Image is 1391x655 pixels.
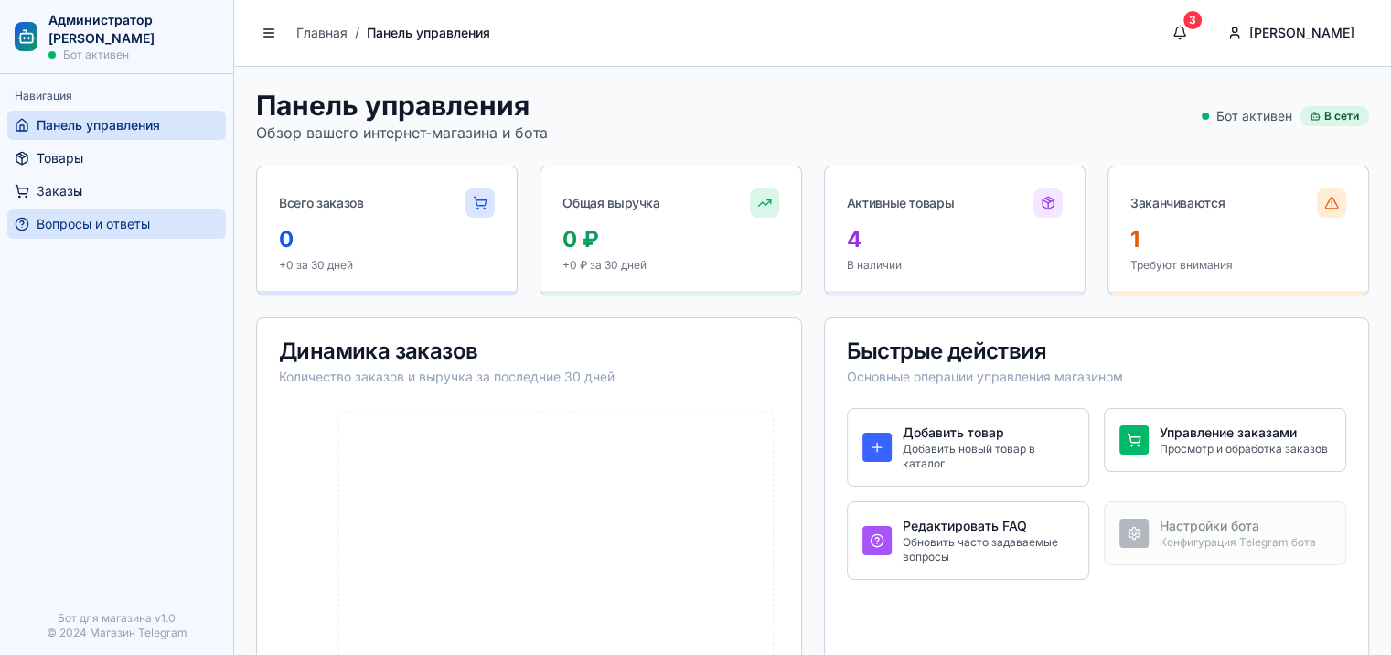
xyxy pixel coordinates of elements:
div: Динамика заказов [279,340,779,362]
span: / [355,24,359,42]
h4: Редактировать FAQ [903,517,1074,535]
div: Быстрые действия [847,340,1347,362]
a: Вопросы и ответы [7,209,226,239]
p: +0 ₽ за 30 дней [562,258,778,273]
div: 3 [1183,11,1202,29]
div: 1 [1130,225,1346,254]
h4: Настройки бота [1160,517,1331,535]
p: Требуют внимания [1130,258,1346,273]
div: Количество заказов и выручка за последние 30 дней [279,368,779,386]
a: Редактировать FAQОбновить часто задаваемые вопросы [847,501,1089,580]
p: Обновить часто задаваемые вопросы [903,535,1074,564]
div: Всего заказов [279,194,363,212]
a: Панель управления [7,111,226,140]
button: [PERSON_NAME] [1213,15,1369,51]
div: Навигация [7,81,226,111]
div: В сети [1300,106,1369,126]
span: Панель управления [367,24,490,42]
div: 4 [847,225,1063,254]
div: Заканчиваются [1130,194,1225,212]
span: Главная [296,24,348,42]
p: Обзор вашего интернет-магазина и бота [256,122,548,144]
p: +0 за 30 дней [279,258,495,273]
h1: Панель управления [256,89,548,122]
h4: Добавить товар [903,424,1074,442]
p: Бот для магазина v1.0 [15,611,219,626]
h4: Управление заказами [1160,424,1331,442]
a: Управление заказамиПросмотр и обработка заказов [1104,408,1346,472]
a: Заказы [7,177,226,206]
div: Общая выручка [562,194,659,212]
div: 0 [279,225,495,254]
span: Бот активен [1216,107,1292,125]
div: Активные товары [847,194,955,212]
a: Товары [7,144,226,173]
div: Основные операции управления магазином [847,368,1347,386]
span: Бот активен [63,48,129,62]
a: Добавить товарДобавить новый товар в каталог [847,408,1089,487]
span: [PERSON_NAME] [1249,24,1354,42]
span: Вопросы и ответы [37,215,150,233]
p: В наличии [847,258,1063,273]
button: 3 [1161,15,1198,51]
h2: Администратор [PERSON_NAME] [48,11,219,48]
p: © 2024 Магазин Telegram [15,626,219,640]
p: Конфигурация Telegram бота [1160,535,1331,550]
div: 0 ₽ [562,225,778,254]
span: Панель управления [37,116,160,134]
span: Товары [37,149,83,167]
p: Просмотр и обработка заказов [1160,442,1331,456]
span: Заказы [37,182,82,200]
p: Добавить новый товар в каталог [903,442,1074,471]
